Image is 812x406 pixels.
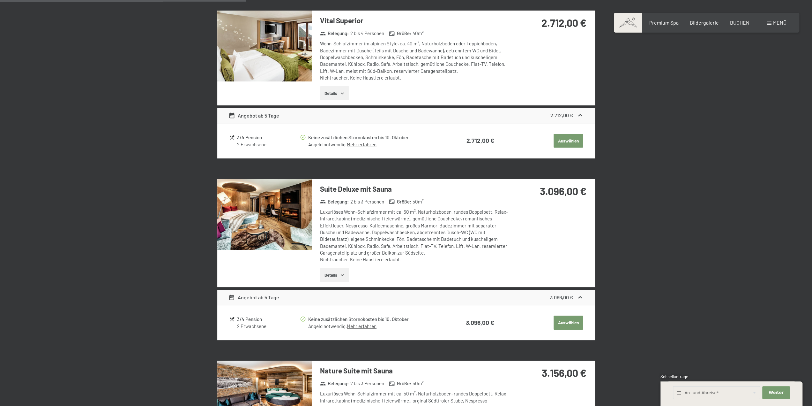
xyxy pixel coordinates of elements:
[762,386,790,399] button: Weiter
[320,366,510,376] h3: Nature Suite mit Sauna
[389,30,411,37] strong: Größe :
[347,323,376,329] a: Mehr erfahren
[217,179,312,250] img: mss_renderimg.php
[320,209,510,263] div: Luxuriöses Wohn-Schlafzimmer mit ca. 50 m², Naturholzboden, rundes Doppelbett, Relax-Infrarotkabi...
[320,40,510,81] div: Wohn-Schlafzimmer im alpinen Style, ca. 40 m², Naturholzboden oder Teppichboden, Badezimmer mit D...
[217,290,595,305] div: Angebot ab 5 Tage3.096,00 €
[217,108,595,123] div: Angebot ab 5 Tage2.712,00 €
[769,390,784,395] span: Weiter
[413,198,424,205] span: 50 m²
[389,198,411,205] strong: Größe :
[320,184,510,194] h3: Suite Deluxe mit Sauna
[228,112,279,119] div: Angebot ab 5 Tage
[350,30,384,37] span: 2 bis 4 Personen
[320,86,349,100] button: Details
[541,17,586,29] strong: 2.712,00 €
[649,19,678,26] a: Premium Spa
[308,134,441,141] div: Keine zusätzlichen Stornokosten bis 10. Oktober
[413,380,424,387] span: 50 m²
[660,374,688,379] span: Schnellanfrage
[350,380,384,387] span: 2 bis 3 Personen
[350,198,384,205] span: 2 bis 3 Personen
[542,367,586,379] strong: 3.156,00 €
[540,185,586,197] strong: 3.096,00 €
[308,141,441,148] div: Angeld notwendig.
[413,30,424,37] span: 40 m²
[550,294,573,300] strong: 3.096,00 €
[217,11,312,81] img: mss_renderimg.php
[237,323,299,330] div: 2 Erwachsene
[554,316,583,330] button: Auswählen
[466,319,494,326] strong: 3.096,00 €
[320,268,349,282] button: Details
[228,294,279,301] div: Angebot ab 5 Tage
[389,380,411,387] strong: Größe :
[347,142,376,147] a: Mehr erfahren
[730,19,749,26] a: BUCHEN
[554,134,583,148] button: Auswählen
[308,323,441,330] div: Angeld notwendig.
[773,19,786,26] span: Menü
[320,30,349,37] strong: Belegung :
[466,137,494,144] strong: 2.712,00 €
[237,141,299,148] div: 2 Erwachsene
[308,316,441,323] div: Keine zusätzlichen Stornokosten bis 10. Oktober
[320,198,349,205] strong: Belegung :
[237,134,299,141] div: 3/4 Pension
[690,19,719,26] a: Bildergalerie
[320,380,349,387] strong: Belegung :
[320,16,510,26] h3: Vital Superior
[237,316,299,323] div: 3/4 Pension
[550,112,573,118] strong: 2.712,00 €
